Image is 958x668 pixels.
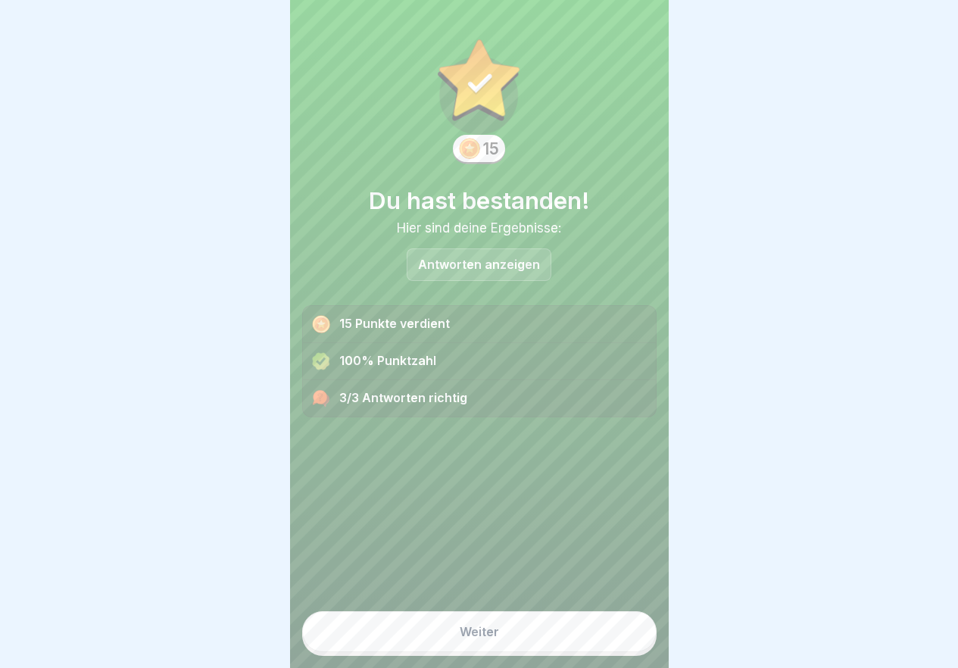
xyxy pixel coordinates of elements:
div: 15 [483,139,499,158]
p: Antworten anzeigen [418,258,540,271]
div: 15 Punkte verdient [303,306,656,343]
h1: Du hast bestanden! [302,186,657,214]
div: 100% Punktzahl [303,343,656,380]
button: Weiter [302,611,657,652]
div: 3/3 Antworten richtig [303,380,656,417]
div: Weiter [460,625,499,638]
div: Hier sind deine Ergebnisse: [302,220,657,236]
